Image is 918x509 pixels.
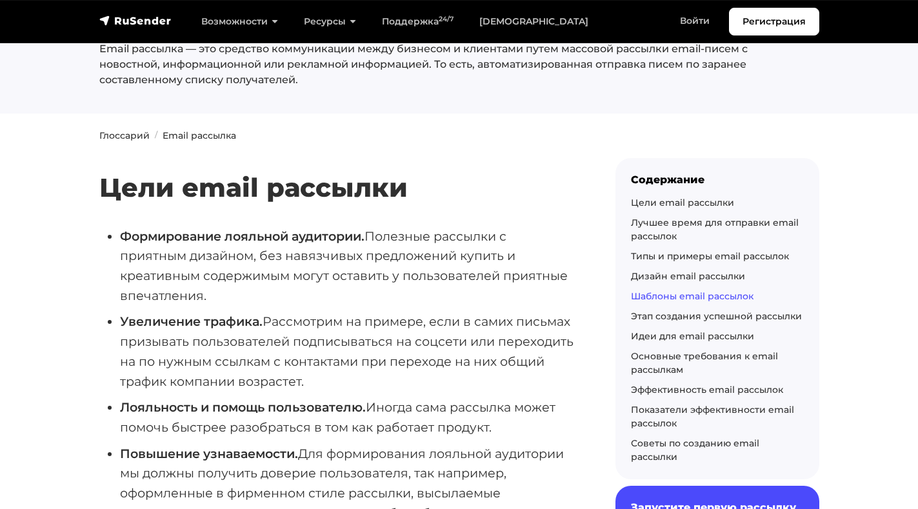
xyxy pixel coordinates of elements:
[631,310,802,322] a: Этап создания успешной рассылки
[729,8,819,35] a: Регистрация
[120,446,298,461] strong: Повышение узнаваемости.
[631,174,804,186] div: Содержание
[150,129,236,143] li: Email рассылка
[99,130,150,141] a: Глоссарий
[631,197,734,208] a: Цели email рассылки
[631,330,754,342] a: Идеи для email рассылки
[120,312,574,391] li: Рассмотрим на примере, если в самих письмах призывать пользователей подписываться на соцсети или ...
[120,226,574,306] li: Полезные рассылки с приятным дизайном, без навязчивых предложений купить и креативным содержимым ...
[631,437,759,463] a: Советы по созданию email рассылки
[631,290,753,302] a: Шаблоны email рассылок
[99,41,758,88] p: Email рассылка — это средство коммуникации между бизнесом и клиентами путем массовой рассылки ema...
[439,15,454,23] sup: 24/7
[466,8,601,35] a: [DEMOGRAPHIC_DATA]
[120,397,574,437] li: Иногда сама рассылка может помочь быстрее разобраться в том как работает продукт.
[120,399,366,415] strong: Лояльность и помощь пользователю.
[188,8,291,35] a: Возможности
[99,14,172,27] img: RuSender
[120,228,364,244] strong: Формирование лояльной аудитории.
[631,217,799,242] a: Лучшее время для отправки email рассылок
[92,129,827,143] nav: breadcrumb
[120,314,263,329] strong: Увеличение трафика.
[631,384,783,395] a: Эффективность email рассылок
[99,134,574,203] h2: Цели email рассылки
[291,8,369,35] a: Ресурсы
[369,8,466,35] a: Поддержка24/7
[667,8,723,34] a: Войти
[631,270,745,282] a: Дизайн email рассылки
[631,350,778,375] a: Основные требования к email рассылкам
[631,250,789,262] a: Типы и примеры email рассылок
[631,404,794,429] a: Показатели эффективности email рассылок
